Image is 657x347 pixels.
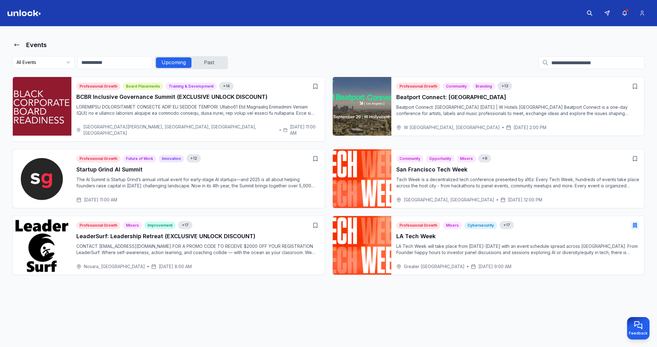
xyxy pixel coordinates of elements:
[186,154,201,162] div: Show 12 more tags
[76,83,120,90] div: Professional Growth
[13,77,71,136] img: BCBR Inclusive Governance Summit (EXCLUSIVE UNLOCK DISCOUNT)
[178,221,192,229] span: Experimentation, Leadership, Core Four Principles, Performance, Community, Resources, Peer Suppor...
[396,93,640,102] h3: Beatport Connect: [GEOGRAPHIC_DATA]
[76,165,320,174] h3: Startup Grind AI Summit
[500,197,542,203] div: [DATE] 12:00 PM
[498,82,512,90] div: Show 13 more tags
[500,221,514,229] span: Fireside Chats, Performance, Community, Industry Trends, Personal Growth, Software Development, F...
[426,155,454,162] div: Opportunity
[333,216,391,275] img: LA Tech Week
[478,154,491,162] span: Improvement, Venture Capital, Customer Experience (CX), Startups, Industry Trends, Networking, Fi...
[506,124,546,131] div: [DATE] 2:00 PM
[76,93,320,101] h3: BCBR Inclusive Governance Summit (EXCLUSIVE UNLOCK DISCOUNT)
[471,263,511,270] div: [DATE] 9:00 AM
[219,82,234,90] span: Community, Education, Opportunity, Innovation, Leadership, Industry Trends, Roundtables, Strategi...
[396,222,440,229] div: Professional Growth
[26,41,47,49] h1: Events
[76,243,320,256] p: CONTACT [EMAIL_ADDRESS][DOMAIN_NAME] FOR A PROMO CODE TO RECEIVE $2000 OFF YOUR REGISTRATION Lead...
[396,124,500,131] div: W [GEOGRAPHIC_DATA], [GEOGRAPHIC_DATA]
[76,104,320,116] p: LOREMIPSU DOLORSITAMET CONSECTE ADIP ELI SEDDOE TEMPORI: Utlabo61 Etd Magnaaliq Enimadmini Veniam...
[464,222,497,229] div: Cybersecurity
[159,155,184,162] div: Innovation
[443,83,470,90] div: Community
[457,155,476,162] div: Mixers
[7,10,41,16] img: Logo
[629,331,648,336] span: Feedback
[443,222,462,229] div: Mixers
[76,222,120,229] div: Professional Growth
[500,221,514,229] div: Show 17 more tags
[123,155,156,162] div: Future of Work
[396,197,494,203] div: [GEOGRAPHIC_DATA], [GEOGRAPHIC_DATA]
[76,197,117,203] div: [DATE] 11:00 AM
[396,104,640,117] p: Beatport Connect: [GEOGRAPHIC_DATA] [DATE] | W Hotels [GEOGRAPHIC_DATA] Beatport Connect is a one...
[283,124,319,136] div: [DATE] 11:00 AM
[186,154,201,162] span: Venture Capital, Startups, Industry Trends, Process Optimization, Strategic Insights, Fireside Ch...
[478,154,491,162] div: Show 9 more tags
[396,232,640,241] h3: LA Tech Week
[76,176,320,189] p: The AI Summit is Startup Grind’s annual virtual event for early-stage AI startups—and 2025 is all...
[151,263,192,270] div: [DATE] 8:00 AM
[76,263,145,270] div: Nosara, [GEOGRAPHIC_DATA]
[144,222,176,229] div: Improvement
[123,222,142,229] div: Mixers
[166,83,217,90] div: Training & Development
[396,243,640,256] p: LA Tech Week will take place from [DATE]-[DATE] with an event schedule spread across [GEOGRAPHIC_...
[219,82,234,90] div: Show 14 more tags
[191,57,227,68] div: Past
[396,83,440,90] div: Professional Growth
[396,263,465,270] div: Greater [GEOGRAPHIC_DATA]
[13,216,71,275] img: LeaderSurf: Leadership Retreat (EXCLUSIVE UNLOCK DISCOUNT)
[333,149,391,208] img: San Francisco Tech Week
[498,82,512,90] span: Opportunity, Mixers, Innovation, Improvement, Experimentation, Industry Trends, Roundtables, Stra...
[627,317,650,340] button: Provide feedback
[13,149,71,208] img: Startup Grind AI Summit
[123,83,163,90] div: Board Placements
[178,221,192,229] div: Show 17 more tags
[396,176,640,189] p: Tech Week is a decentralized tech conference presented by a16z. Every Tech Week, hundreds of even...
[76,155,120,162] div: Professional Growth
[396,165,640,174] h3: San Francisco Tech Week
[76,232,320,241] h3: LeaderSurf: Leadership Retreat (EXCLUSIVE UNLOCK DISCOUNT)
[396,155,423,162] div: Community
[76,124,277,136] div: [GEOGRAPHIC_DATA][PERSON_NAME], [GEOGRAPHIC_DATA], [GEOGRAPHIC_DATA], [GEOGRAPHIC_DATA]
[472,83,495,90] div: Branding
[333,77,391,136] img: Beatport Connect: Los Angeles
[156,57,191,68] div: Upcoming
